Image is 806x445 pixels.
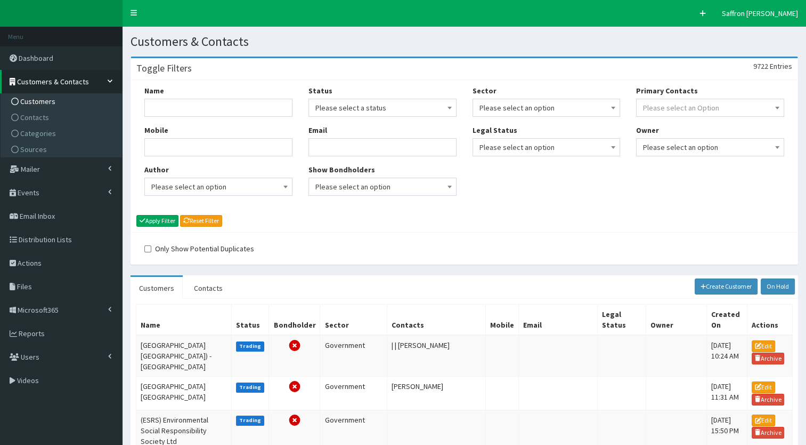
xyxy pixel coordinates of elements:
span: Mailer [21,164,40,174]
td: Government [320,377,387,410]
td: [GEOGRAPHIC_DATA] [GEOGRAPHIC_DATA]) - [GEOGRAPHIC_DATA] [136,335,232,377]
th: Contacts [387,305,486,336]
label: Mobile [144,125,168,136]
a: Edit [752,340,775,352]
span: Please select an Option [643,103,719,113]
th: Owner [646,305,706,336]
label: Primary Contacts [636,85,698,96]
a: Reset Filter [180,215,222,227]
a: Contacts [3,109,122,125]
label: Only Show Potential Duplicates [144,243,254,254]
h3: Toggle Filters [136,63,192,73]
span: Dashboard [19,53,53,63]
label: Author [144,164,169,175]
span: Please select an option [473,138,621,156]
th: Status [231,305,269,336]
label: Trading [236,416,265,425]
span: Please select an option [151,179,286,194]
span: Please select a status [308,99,457,117]
label: Trading [236,341,265,351]
input: Only Show Potential Duplicates [144,245,151,252]
h1: Customers & Contacts [131,35,798,49]
span: Please select an option [643,140,777,155]
th: Legal Status [597,305,646,336]
span: Please select an option [479,140,614,155]
span: Actions [18,258,42,268]
a: Archive [752,353,785,364]
label: Email [308,125,327,136]
a: Edit [752,382,775,393]
span: Microsoft365 [18,305,59,315]
a: Categories [3,125,122,141]
span: Users [21,352,39,362]
span: Categories [20,129,56,138]
td: [GEOGRAPHIC_DATA] [GEOGRAPHIC_DATA] [136,377,232,410]
td: [DATE] 11:31 AM [706,377,747,410]
span: Please select a status [315,100,450,115]
a: Sources [3,141,122,157]
a: Edit [752,415,775,426]
span: Saffron [PERSON_NAME] [722,9,798,18]
span: Sources [20,145,47,154]
label: Status [308,85,332,96]
label: Show Bondholders [308,164,375,175]
a: Customers [3,93,122,109]
td: | | [PERSON_NAME] [387,335,486,377]
a: Archive [752,394,785,406]
span: Please select an option [144,178,292,196]
span: Videos [17,376,39,385]
th: Mobile [486,305,519,336]
th: Bondholder [269,305,320,336]
label: Trading [236,383,265,392]
td: [PERSON_NAME] [387,377,486,410]
a: Archive [752,427,785,439]
a: Customers [131,277,183,299]
a: Contacts [185,277,231,299]
th: Sector [320,305,387,336]
span: Customers & Contacts [17,77,89,86]
span: Please select an option [315,179,450,194]
a: On Hold [761,279,795,295]
label: Legal Status [473,125,517,136]
label: Sector [473,85,496,96]
td: Government [320,335,387,377]
a: Create Customer [695,279,758,295]
span: Entries [770,61,792,71]
span: Email Inbox [20,211,55,221]
th: Email [519,305,598,336]
span: Please select an option [479,100,614,115]
span: Events [18,188,39,197]
label: Owner [636,125,659,136]
th: Actions [747,305,792,336]
th: Created On [706,305,747,336]
span: Contacts [20,113,49,122]
span: Distribution Lists [19,235,72,244]
td: [DATE] 10:24 AM [706,335,747,377]
span: Files [17,282,32,291]
span: 9722 [753,61,768,71]
span: Customers [20,97,55,106]
span: Please select an option [636,138,784,156]
span: Please select an option [473,99,621,117]
label: Name [144,85,164,96]
span: Reports [19,329,45,338]
th: Name [136,305,232,336]
span: Please select an option [308,178,457,196]
button: Apply Filter [136,215,178,227]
